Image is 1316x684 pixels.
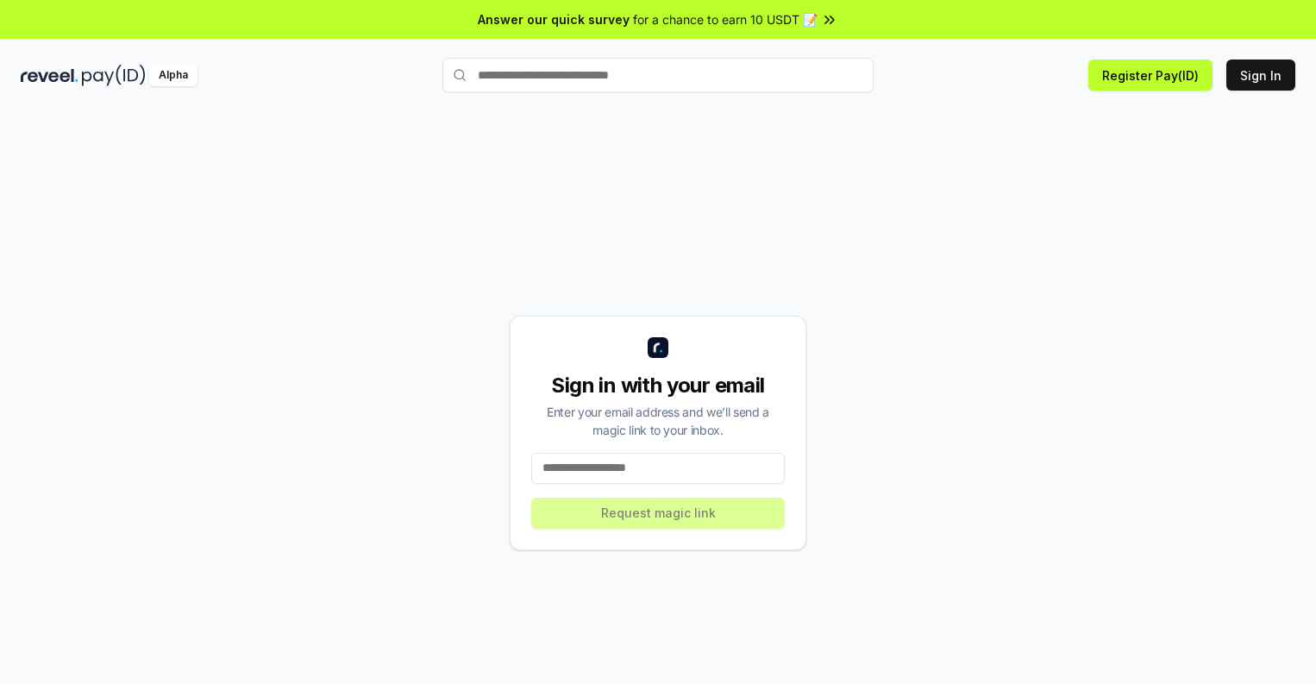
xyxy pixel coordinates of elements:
img: reveel_dark [21,65,78,86]
img: pay_id [82,65,146,86]
span: for a chance to earn 10 USDT 📝 [633,10,818,28]
img: logo_small [648,337,668,358]
div: Sign in with your email [531,372,785,399]
div: Alpha [149,65,197,86]
div: Enter your email address and we’ll send a magic link to your inbox. [531,403,785,439]
button: Sign In [1226,60,1295,91]
span: Answer our quick survey [478,10,630,28]
button: Register Pay(ID) [1088,60,1213,91]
